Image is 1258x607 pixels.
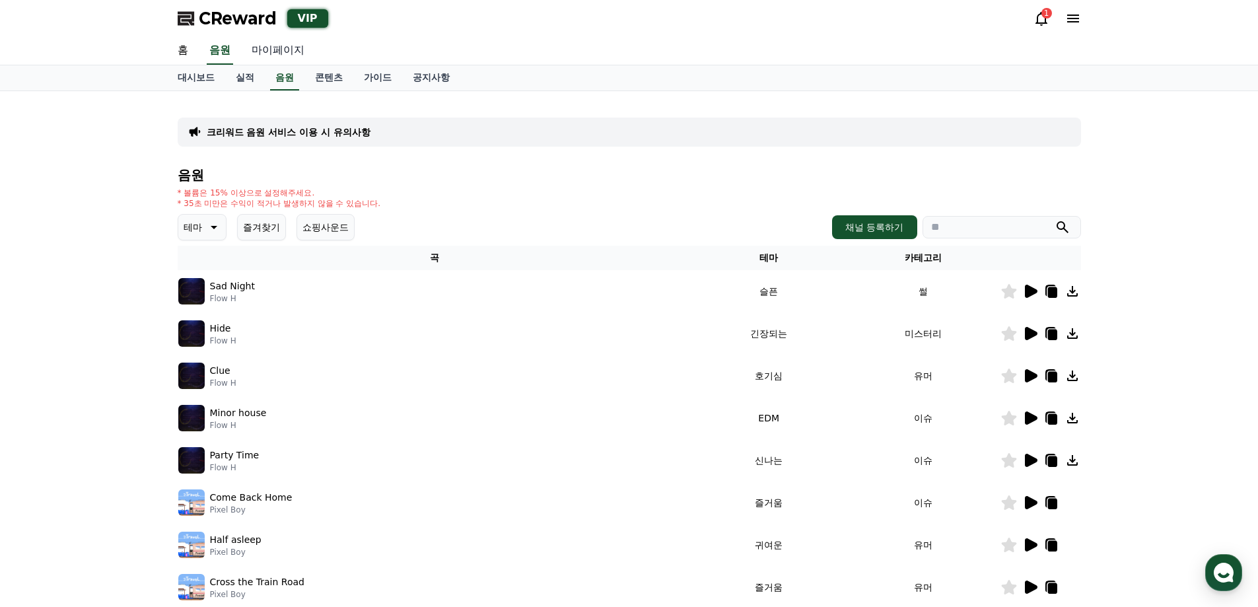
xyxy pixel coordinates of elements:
[210,293,255,304] p: Flow H
[691,246,846,270] th: 테마
[204,439,220,449] span: 설정
[42,439,50,449] span: 홈
[178,8,277,29] a: CReward
[178,246,692,270] th: 곡
[210,406,267,420] p: Minor house
[210,322,231,336] p: Hide
[184,218,202,236] p: 테마
[4,419,87,452] a: 홈
[210,336,236,346] p: Flow H
[178,168,1081,182] h4: 음원
[178,574,205,600] img: music
[178,188,381,198] p: * 볼륨은 15% 이상으로 설정해주세요.
[210,589,304,600] p: Pixel Boy
[225,65,265,90] a: 실적
[691,270,846,312] td: 슬픈
[87,419,170,452] a: 대화
[167,65,225,90] a: 대시보드
[178,489,205,516] img: music
[210,505,293,515] p: Pixel Boy
[691,397,846,439] td: EDM
[846,397,1000,439] td: 이슈
[178,405,205,431] img: music
[210,364,230,378] p: Clue
[210,547,262,557] p: Pixel Boy
[178,532,205,558] img: music
[210,420,267,431] p: Flow H
[207,125,370,139] a: 크리워드 음원 서비스 이용 시 유의사항
[170,419,254,452] a: 설정
[691,482,846,524] td: 즐거움
[210,462,260,473] p: Flow H
[846,312,1000,355] td: 미스터리
[210,491,293,505] p: Come Back Home
[199,8,277,29] span: CReward
[178,447,205,474] img: music
[178,278,205,304] img: music
[237,214,286,240] button: 즐겨찾기
[846,270,1000,312] td: 썰
[210,575,304,589] p: Cross the Train Road
[846,355,1000,397] td: 유머
[178,320,205,347] img: music
[210,279,255,293] p: Sad Night
[210,533,262,547] p: Half asleep
[207,37,233,65] a: 음원
[121,439,137,450] span: 대화
[353,65,402,90] a: 가이드
[304,65,353,90] a: 콘텐츠
[691,355,846,397] td: 호기심
[178,198,381,209] p: * 35초 미만은 수익이 적거나 발생하지 않을 수 있습니다.
[846,524,1000,566] td: 유머
[691,524,846,566] td: 귀여운
[846,439,1000,482] td: 이슈
[178,214,227,240] button: 테마
[846,246,1000,270] th: 카테고리
[210,378,236,388] p: Flow H
[210,448,260,462] p: Party Time
[1041,8,1052,18] div: 1
[691,312,846,355] td: 긴장되는
[287,9,328,28] div: VIP
[402,65,460,90] a: 공지사항
[1033,11,1049,26] a: 1
[167,37,199,65] a: 홈
[270,65,299,90] a: 음원
[241,37,315,65] a: 마이페이지
[178,363,205,389] img: music
[691,439,846,482] td: 신나는
[297,214,355,240] button: 쇼핑사운드
[846,482,1000,524] td: 이슈
[832,215,917,239] button: 채널 등록하기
